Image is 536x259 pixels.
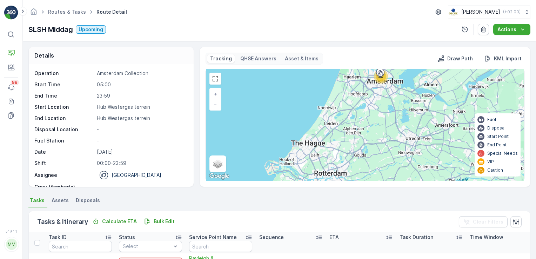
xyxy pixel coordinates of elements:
[208,172,231,181] a: Open this area in Google Maps (opens a new window)
[210,73,221,84] a: View Fullscreen
[102,218,137,225] p: Calculate ETA
[189,234,237,241] p: Service Point Name
[34,172,57,179] p: Assignee
[210,55,232,62] p: Tracking
[89,217,140,226] button: Calculate ETA
[4,80,18,94] a: 99
[154,218,175,225] p: Bulk Edit
[214,101,217,107] span: −
[400,234,433,241] p: Task Duration
[487,134,509,139] p: Start Point
[4,6,18,20] img: logo
[30,11,38,16] a: Homepage
[79,26,103,33] p: Upcoming
[4,230,18,234] span: v 1.51.1
[112,172,161,179] p: [GEOGRAPHIC_DATA]
[487,125,505,131] p: Disposal
[97,126,186,133] p: -
[497,26,516,33] p: Actions
[34,115,94,122] p: End Location
[76,25,106,34] button: Upcoming
[95,8,128,15] span: Route Detail
[487,151,518,156] p: Special Needs
[49,241,112,252] input: Search
[97,104,186,111] p: Hub Westergas terrein
[141,217,177,226] button: Bulk Edit
[285,55,319,62] p: Asset & Items
[494,55,522,62] p: KML Import
[259,234,284,241] p: Sequence
[461,8,500,15] p: [PERSON_NAME]
[210,99,221,110] a: Zoom Out
[37,217,88,227] p: Tasks & Itinerary
[493,24,530,35] button: Actions
[97,115,186,122] p: Hub Westergas terrein
[34,104,94,111] p: Start Location
[329,234,339,241] p: ETA
[97,81,186,88] p: 05:00
[487,159,494,165] p: VIP
[214,91,217,97] span: +
[97,148,186,155] p: [DATE]
[123,243,171,250] p: Select
[4,235,18,253] button: MM
[119,234,135,241] p: Status
[34,70,94,77] p: Operation
[459,216,508,227] button: Clear Filters
[34,81,94,88] p: Start Time
[206,69,524,181] div: 0
[487,142,507,148] p: End Point
[48,9,86,15] a: Routes & Tasks
[470,234,503,241] p: Time Window
[208,172,231,181] img: Google
[487,117,496,122] p: Fuel
[12,80,18,85] p: 99
[97,70,186,77] p: Amsterdam Collection
[34,137,94,144] p: Fuel Station
[76,197,100,204] span: Disposals
[447,55,473,62] p: Draw Path
[34,184,94,191] p: Crew Member(s)
[487,167,503,173] p: Caution
[34,92,94,99] p: End Time
[374,69,388,84] div: 20
[435,54,476,63] button: Draw Path
[448,8,458,16] img: basis-logo_rgb2x.png
[28,24,73,35] p: SLSH Middag
[97,184,186,191] p: -
[30,197,45,204] span: Tasks
[34,51,54,60] p: Details
[34,126,94,133] p: Disposal Location
[240,55,276,62] p: QHSE Answers
[97,160,186,167] p: 00:00-23:59
[189,241,252,252] input: Search
[52,197,69,204] span: Assets
[503,9,521,15] p: ( +02:00 )
[97,92,186,99] p: 23:59
[481,54,524,63] button: KML Import
[210,156,226,172] a: Layers
[49,234,67,241] p: Task ID
[97,137,186,144] p: -
[473,218,503,225] p: Clear Filters
[210,89,221,99] a: Zoom In
[34,148,94,155] p: Date
[34,160,94,167] p: Shift
[448,6,530,18] button: [PERSON_NAME](+02:00)
[6,239,17,250] div: MM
